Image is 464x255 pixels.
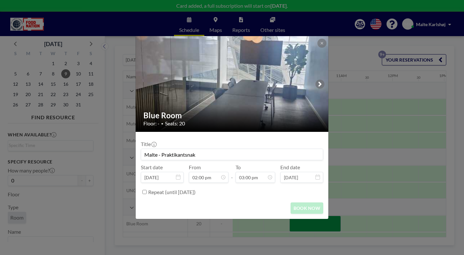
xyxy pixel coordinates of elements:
[141,149,323,160] input: Malte's reservation
[165,120,185,127] span: Seats: 20
[141,141,156,147] label: Title
[280,164,300,171] label: End date
[189,164,201,171] label: From
[143,111,321,120] h2: Blue Room
[291,202,323,214] button: BOOK NOW
[141,164,163,171] label: Start date
[161,121,163,126] span: •
[236,164,241,171] label: To
[143,120,159,127] span: Floor: -
[231,166,233,181] span: -
[148,189,196,195] label: Repeat (until [DATE])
